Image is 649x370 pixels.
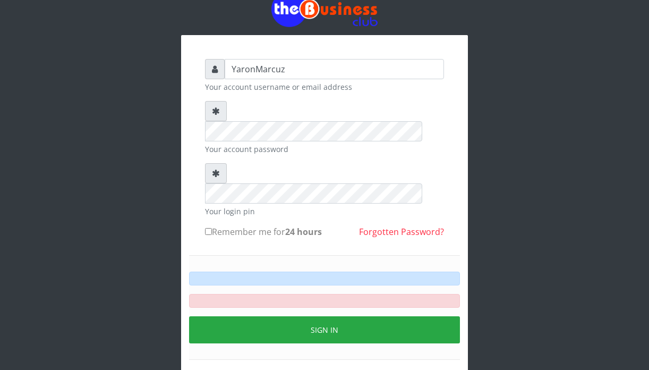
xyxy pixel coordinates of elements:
[205,228,212,235] input: Remember me for24 hours
[359,226,444,238] a: Forgotten Password?
[285,226,322,238] b: 24 hours
[205,144,444,155] small: Your account password
[189,316,460,343] button: Sign in
[205,206,444,217] small: Your login pin
[205,225,322,238] label: Remember me for
[205,81,444,93] small: Your account username or email address
[225,59,444,79] input: Username or email address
